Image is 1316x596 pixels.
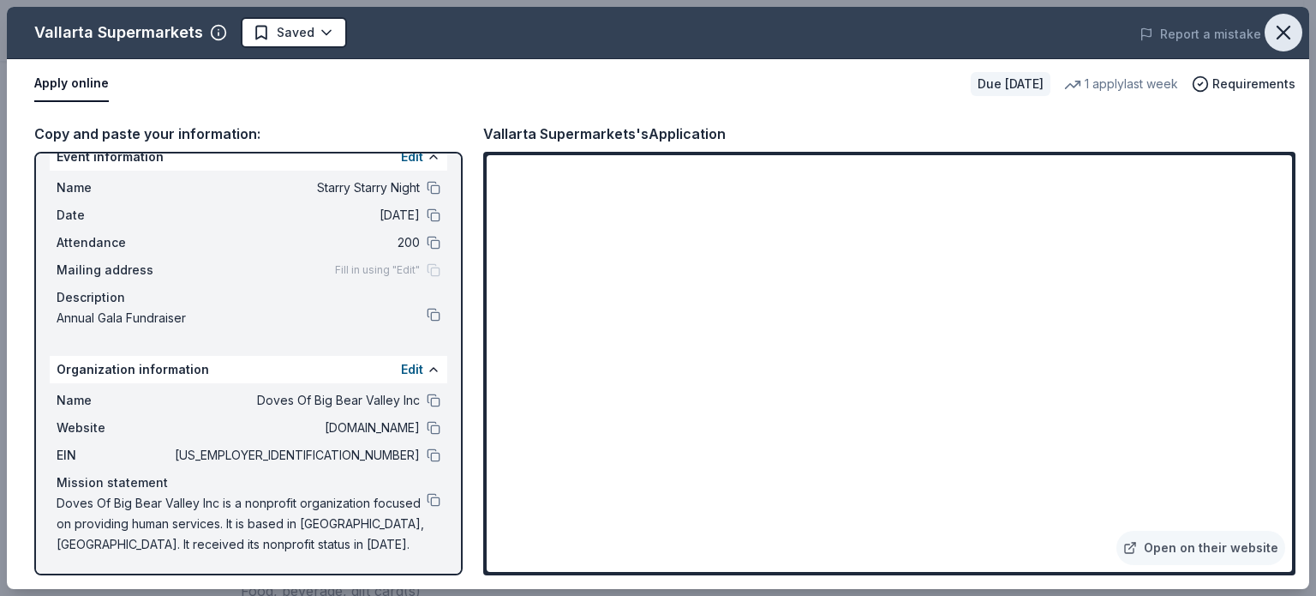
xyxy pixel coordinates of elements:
div: Due [DATE] [971,72,1050,96]
button: Apply online [34,66,109,102]
div: Vallarta Supermarkets's Application [483,123,726,145]
span: Name [57,178,171,198]
span: 200 [171,232,420,253]
span: Attendance [57,232,171,253]
span: [DOMAIN_NAME] [171,418,420,438]
button: Saved [241,17,347,48]
button: Report a mistake [1140,24,1261,45]
div: Vallarta Supermarkets [34,19,203,46]
span: EIN [57,445,171,466]
div: Event information [50,143,447,171]
span: Doves Of Big Bear Valley Inc [171,390,420,411]
span: Annual Gala Fundraiser [57,308,427,328]
span: Starry Starry Night [171,178,420,198]
span: Date [57,205,171,226]
a: Open on their website [1116,531,1285,565]
span: Mailing address [57,260,171,280]
span: Name [57,390,171,411]
button: Edit [401,147,423,167]
span: Fill in using "Edit" [335,263,420,277]
span: Saved [277,22,314,43]
button: Edit [401,359,423,380]
div: Mission statement [57,473,440,493]
span: Requirements [1212,74,1295,94]
div: 1 apply last week [1064,74,1178,94]
div: Copy and paste your information: [34,123,463,145]
span: Website [57,418,171,438]
button: Requirements [1192,74,1295,94]
span: [US_EMPLOYER_IDENTIFICATION_NUMBER] [171,445,420,466]
div: Organization information [50,356,447,383]
div: Description [57,287,440,308]
span: Doves Of Big Bear Valley Inc is a nonprofit organization focused on providing human services. It ... [57,493,427,555]
span: [DATE] [171,205,420,226]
